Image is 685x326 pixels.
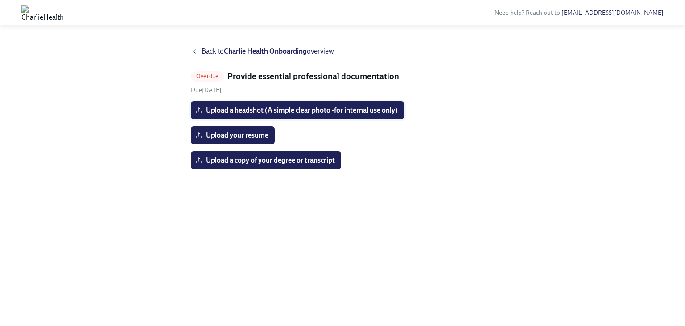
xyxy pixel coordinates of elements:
a: [EMAIL_ADDRESS][DOMAIN_NAME] [561,9,664,17]
label: Upload your resume [191,126,275,144]
label: Upload a copy of your degree or transcript [191,151,341,169]
span: Upload a headshot (A simple clear photo -for internal use only) [197,106,398,115]
img: CharlieHealth [21,5,64,20]
span: Upload your resume [197,131,268,140]
span: Need help? Reach out to [495,9,664,17]
span: Upload a copy of your degree or transcript [197,156,335,165]
span: Friday, September 26th 2025, 10:00 am [191,86,222,94]
h5: Provide essential professional documentation [227,71,399,82]
span: Back to overview [202,46,334,56]
label: Upload a headshot (A simple clear photo -for internal use only) [191,101,404,119]
span: Overdue [191,73,224,79]
a: Back toCharlie Health Onboardingoverview [191,46,494,56]
strong: Charlie Health Onboarding [224,47,307,55]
